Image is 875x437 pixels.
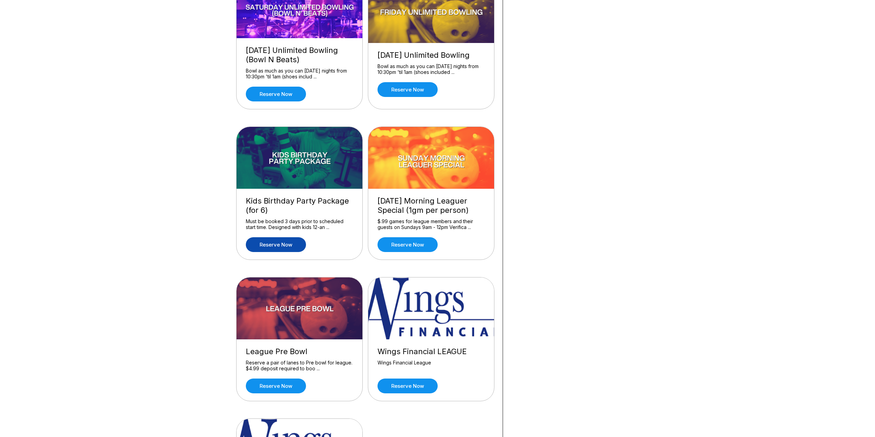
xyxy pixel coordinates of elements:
div: [DATE] Unlimited Bowling [378,51,485,60]
div: Reserve a pair of lanes to Pre bowl for league. $4.99 deposit required to boo ... [246,360,353,372]
img: Kids Birthday Party Package (for 6) [237,127,363,189]
div: Bowl as much as you can [DATE] nights from 10:30pm 'til 1am (shoes included ... [378,63,485,75]
a: Reserve now [378,379,438,393]
div: Must be booked 3 days prior to scheduled start time. Designed with kids 12-an ... [246,218,353,230]
div: League Pre Bowl [246,347,353,356]
a: Reserve now [246,379,306,393]
div: $.99 games for league members and their guests on Sundays 9am - 12pm Verifica ... [378,218,485,230]
div: Wings Financial League [378,360,485,372]
a: Reserve now [378,237,438,252]
div: Wings Financial LEAGUE [378,347,485,356]
a: Reserve now [246,87,306,101]
div: Kids Birthday Party Package (for 6) [246,196,353,215]
div: Bowl as much as you can [DATE] nights from 10:30pm 'til 1am (shoes includ ... [246,68,353,80]
a: Reserve now [378,82,438,97]
img: Sunday Morning Leaguer Special (1gm per person) [368,127,495,189]
a: Reserve now [246,237,306,252]
img: Wings Financial LEAGUE [368,277,495,339]
img: League Pre Bowl [237,277,363,339]
div: [DATE] Morning Leaguer Special (1gm per person) [378,196,485,215]
div: [DATE] Unlimited Bowling (Bowl N Beats) [246,46,353,64]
